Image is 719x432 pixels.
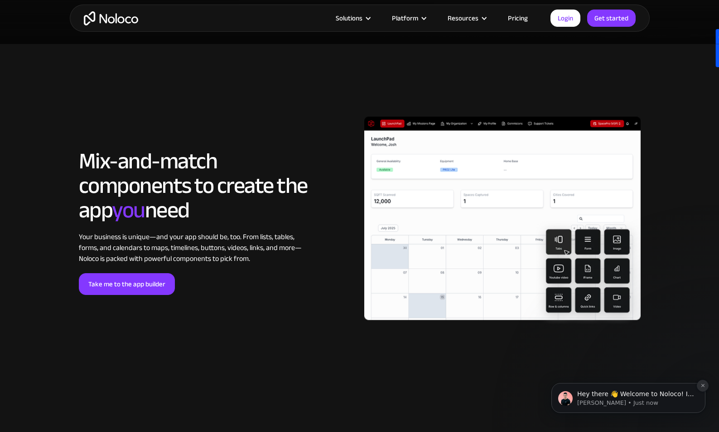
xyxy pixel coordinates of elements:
div: message notification from Darragh, Just now. Hey there 👋 Welcome to Noloco! If you have any quest... [14,57,168,87]
div: Your business is unique—and your app should be, too. From lists, tables, forms, and calendars to ... [79,231,308,264]
div: Resources [448,12,478,24]
div: Solutions [324,12,381,24]
span: Hey there 👋 Welcome to Noloco! If you have any questions, just reply to this message. [GEOGRAPHIC... [39,64,156,99]
div: Solutions [336,12,362,24]
p: Message from Darragh, sent Just now [39,73,156,81]
div: Resources [436,12,497,24]
a: Login [550,10,580,27]
button: Dismiss notification [159,54,171,66]
span: you [112,189,145,231]
iframe: Intercom notifications message [538,326,719,427]
div: Platform [381,12,436,24]
img: Profile image for Darragh [20,65,35,80]
div: Platform [392,12,418,24]
h2: Mix-and-match components to create the app need [79,149,308,222]
a: Take me to the app builder [79,273,175,295]
a: home [84,11,138,25]
a: Pricing [497,12,539,24]
a: Get started [587,10,636,27]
